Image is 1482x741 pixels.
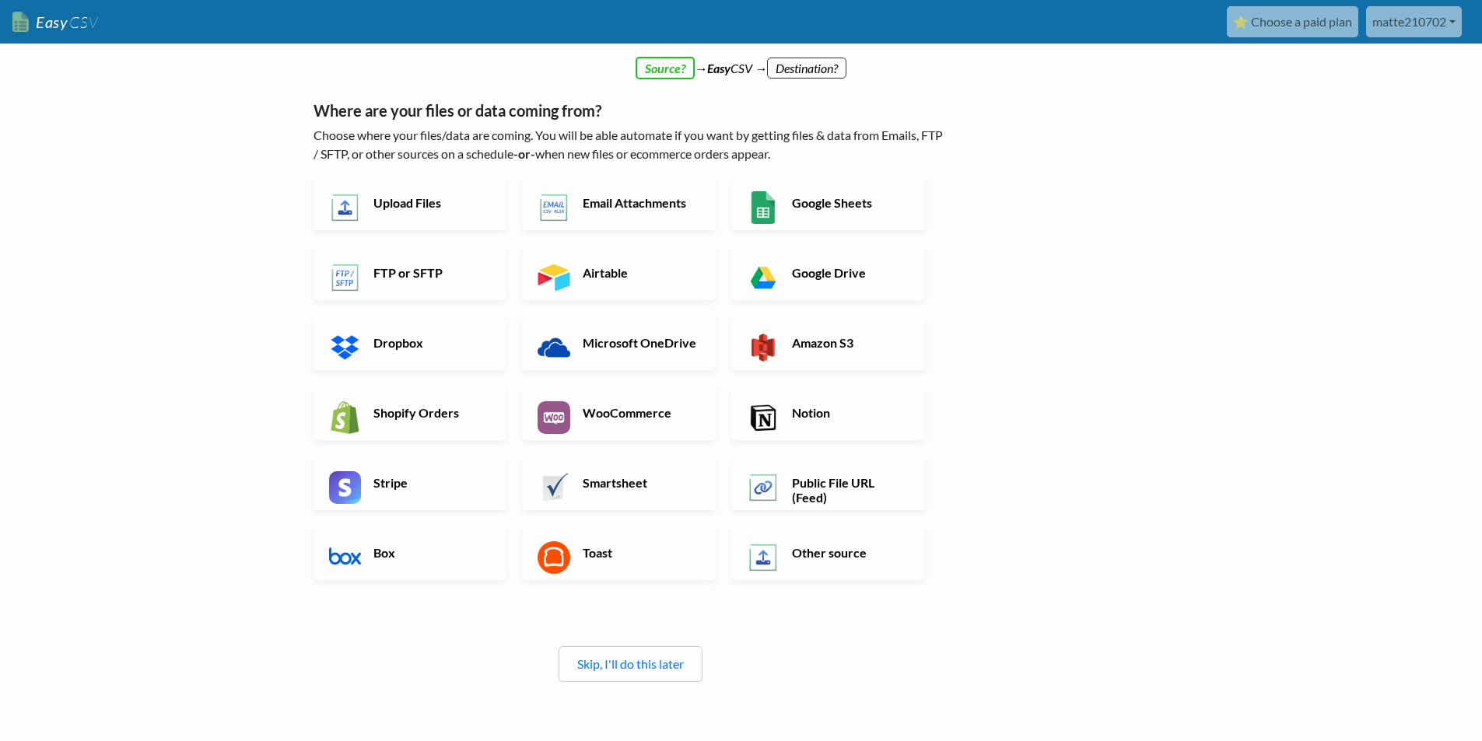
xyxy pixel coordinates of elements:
[747,331,780,364] img: Amazon S3 App & API
[522,526,716,580] a: Toast
[513,146,535,161] b: -or-
[370,545,492,560] h6: Box
[788,475,910,505] h6: Public File URL (Feed)
[538,401,570,434] img: WooCommerce App & API
[788,405,910,420] h6: Notion
[747,401,780,434] img: Notion App & API
[788,195,910,210] h6: Google Sheets
[731,246,925,300] a: Google Drive
[314,246,507,300] a: FTP or SFTP
[314,456,507,510] a: Stripe
[731,526,925,580] a: Other source
[747,541,780,574] img: Other Source App & API
[579,405,701,420] h6: WooCommerce
[579,335,701,350] h6: Microsoft OneDrive
[538,471,570,504] img: Smartsheet App & API
[731,456,925,510] a: Public File URL (Feed)
[370,475,492,490] h6: Stripe
[314,526,507,580] a: Box
[731,176,925,230] a: Google Sheets
[329,191,362,224] img: Upload Files App & API
[731,386,925,440] a: Notion
[538,261,570,294] img: Airtable App & API
[579,475,701,490] h6: Smartsheet
[329,471,362,504] img: Stripe App & API
[522,246,716,300] a: Airtable
[314,176,507,230] a: Upload Files
[579,195,701,210] h6: Email Attachments
[370,335,492,350] h6: Dropbox
[522,316,716,370] a: Microsoft OneDrive
[747,261,780,294] img: Google Drive App & API
[747,191,780,224] img: Google Sheets App & API
[329,401,362,434] img: Shopify App & API
[370,265,492,280] h6: FTP or SFTP
[314,316,507,370] a: Dropbox
[298,44,1185,78] div: → CSV →
[314,101,948,120] h5: Where are your files or data coming from?
[577,656,684,671] a: Skip, I'll do this later
[329,331,362,364] img: Dropbox App & API
[538,191,570,224] img: Email New CSV or XLSX File App & API
[747,471,780,504] img: Public File URL App & API
[579,545,701,560] h6: Toast
[370,195,492,210] h6: Upload Files
[731,316,925,370] a: Amazon S3
[522,176,716,230] a: Email Attachments
[314,126,948,163] p: Choose where your files/data are coming. You will be able automate if you want by getting files &...
[579,265,701,280] h6: Airtable
[329,541,362,574] img: Box App & API
[788,545,910,560] h6: Other source
[329,261,362,294] img: FTP or SFTP App & API
[538,541,570,574] img: Toast App & API
[12,6,98,38] a: EasyCSV
[68,12,98,32] span: CSV
[522,386,716,440] a: WooCommerce
[538,331,570,364] img: Microsoft OneDrive App & API
[370,405,492,420] h6: Shopify Orders
[314,386,507,440] a: Shopify Orders
[788,265,910,280] h6: Google Drive
[1366,6,1462,37] a: matte210702
[788,335,910,350] h6: Amazon S3
[1227,6,1358,37] a: ⭐ Choose a paid plan
[522,456,716,510] a: Smartsheet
